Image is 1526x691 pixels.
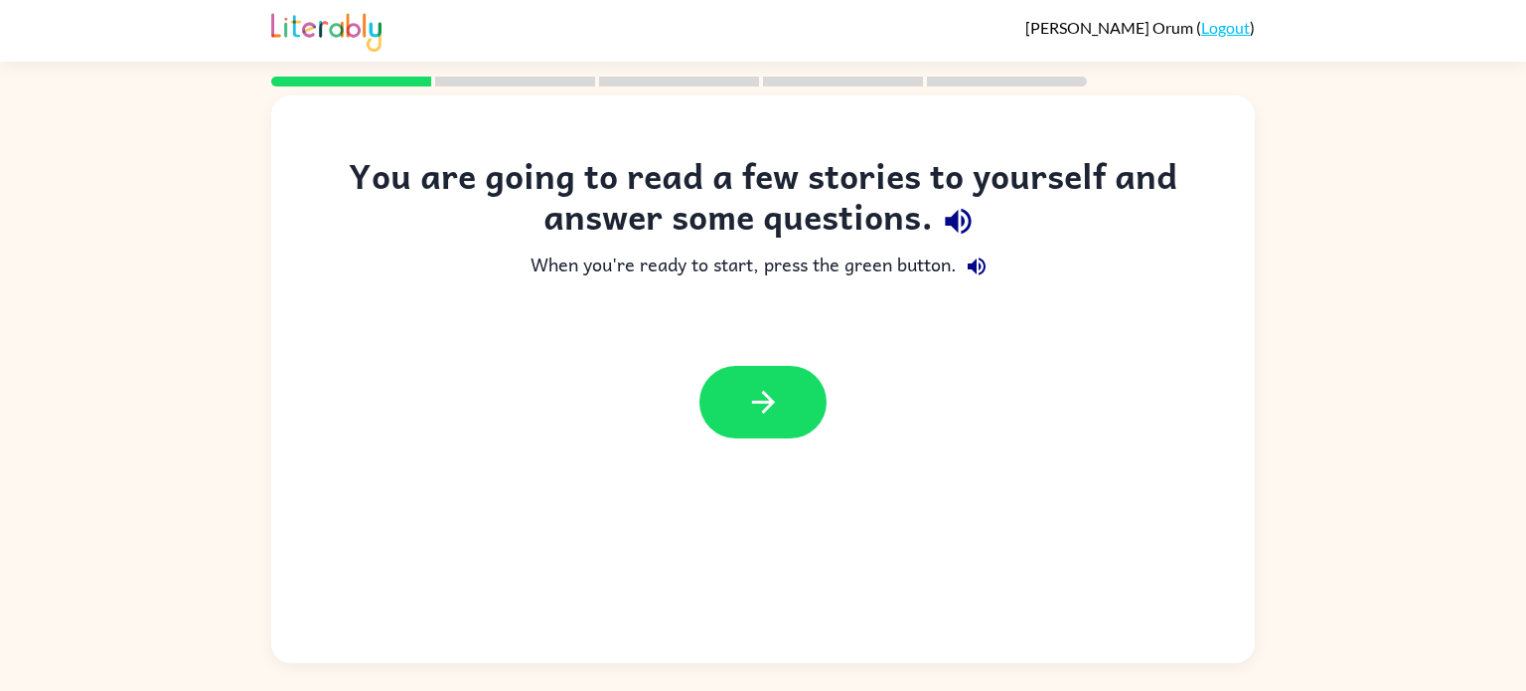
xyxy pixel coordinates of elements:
[271,8,381,52] img: Literably
[1201,18,1250,37] a: Logout
[1025,18,1196,37] span: [PERSON_NAME] Orum
[311,247,1215,286] div: When you're ready to start, press the green button.
[311,155,1215,247] div: You are going to read a few stories to yourself and answer some questions.
[1025,18,1255,37] div: ( )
